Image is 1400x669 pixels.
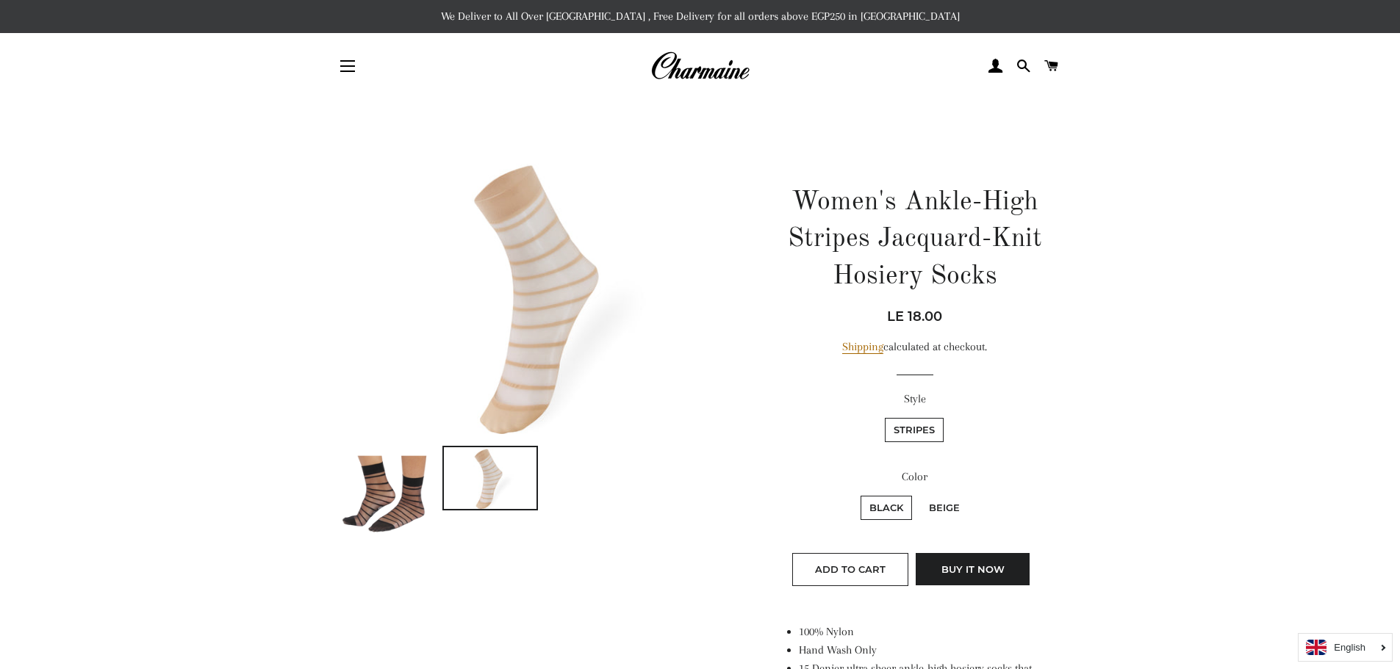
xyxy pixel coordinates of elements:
img: Load image into Gallery viewer, Women&#39;s Ankle-High Stripes Jacquard-Knit Hosiery Socks [338,447,431,540]
span: LE 18.00 [887,308,942,325]
span: 100% Nylon [799,625,854,638]
label: Stripes [885,418,944,442]
label: Black [861,496,912,520]
img: Charmaine Egypt [650,50,750,82]
button: Buy it now [916,553,1030,585]
label: Color [784,468,1045,486]
span: Hand Wash Only [799,643,877,657]
button: Add to Cart [792,553,908,585]
label: Style [784,390,1045,408]
img: Load image into Gallery viewer, Women&#39;s Ankle-High Stripes Jacquard-Knit Hosiery Socks [444,447,536,509]
i: English [1334,643,1365,652]
img: Women's Ankle-High Stripes Jacquard-Knit Hosiery Socks [337,158,752,434]
a: Shipping [842,340,883,354]
label: Beige [920,496,969,520]
div: calculated at checkout. [784,338,1045,356]
span: Add to Cart [815,563,886,575]
a: English [1306,640,1385,655]
h1: Women's Ankle-High Stripes Jacquard-Knit Hosiery Socks [784,184,1045,295]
